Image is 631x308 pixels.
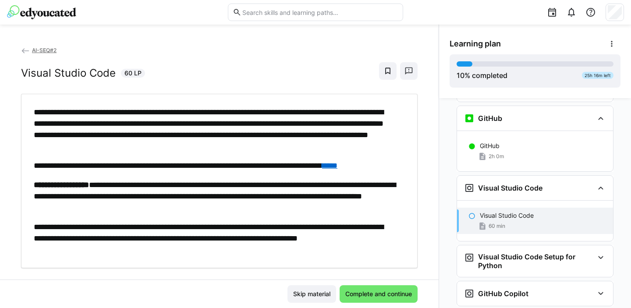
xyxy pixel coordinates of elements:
[340,285,418,303] button: Complete and continue
[582,72,613,79] div: 25h 16m left
[124,69,142,78] span: 60 LP
[21,47,57,53] a: AI-SEQ#2
[21,67,116,80] h2: Visual Studio Code
[478,184,542,192] h3: Visual Studio Code
[478,114,502,123] h3: GitHub
[450,39,501,49] span: Learning plan
[489,223,505,230] span: 60 min
[292,290,332,298] span: Skip material
[241,8,398,16] input: Search skills and learning paths…
[478,252,594,270] h3: Visual Studio Code Setup for Python
[480,142,500,150] p: GitHub
[489,153,504,160] span: 2h 0m
[478,289,528,298] h3: GitHub Copilot
[32,47,57,53] span: AI-SEQ#2
[457,70,507,81] div: % completed
[457,71,464,80] span: 10
[287,285,336,303] button: Skip material
[344,290,413,298] span: Complete and continue
[480,211,534,220] p: Visual Studio Code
